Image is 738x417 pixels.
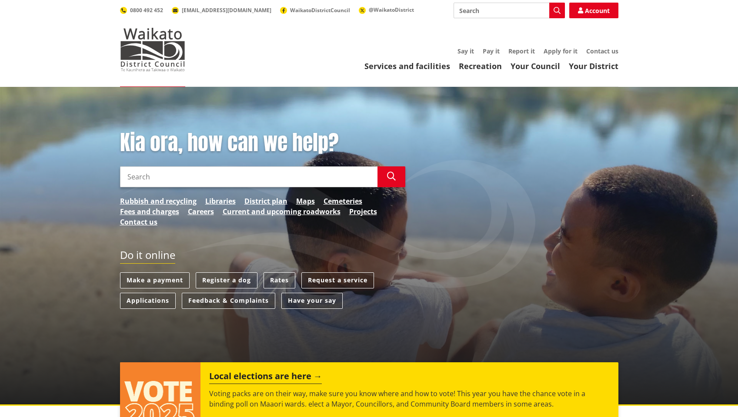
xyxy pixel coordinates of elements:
a: Your District [569,61,618,71]
a: Your Council [511,61,560,71]
a: Cemeteries [324,196,362,206]
a: Feedback & Complaints [182,293,275,309]
p: Voting packs are on their way, make sure you know where and how to vote! This year you have the c... [209,388,609,409]
a: [EMAIL_ADDRESS][DOMAIN_NAME] [172,7,271,14]
a: Register a dog [196,272,257,288]
a: District plan [244,196,287,206]
span: @WaikatoDistrict [369,6,414,13]
span: 0800 492 452 [130,7,163,14]
input: Search input [120,166,377,187]
a: Recreation [459,61,502,71]
h2: Do it online [120,249,175,264]
a: Contact us [586,47,618,55]
a: Apply for it [544,47,578,55]
a: Pay it [483,47,500,55]
a: Current and upcoming roadworks [223,206,341,217]
h1: Kia ora, how can we help? [120,130,405,156]
a: Contact us [120,217,157,227]
a: 0800 492 452 [120,7,163,14]
a: Careers [188,206,214,217]
a: Projects [349,206,377,217]
a: Libraries [205,196,236,206]
a: Request a service [301,272,374,288]
input: Search input [454,3,565,18]
h2: Local elections are here [209,371,322,384]
img: Waikato District Council - Te Kaunihera aa Takiwaa o Waikato [120,28,185,71]
a: WaikatoDistrictCouncil [280,7,350,14]
a: Make a payment [120,272,190,288]
a: Report it [508,47,535,55]
span: WaikatoDistrictCouncil [290,7,350,14]
a: Say it [457,47,474,55]
a: Services and facilities [364,61,450,71]
a: Applications [120,293,176,309]
a: @WaikatoDistrict [359,6,414,13]
a: Have your say [281,293,343,309]
span: [EMAIL_ADDRESS][DOMAIN_NAME] [182,7,271,14]
a: Rates [264,272,295,288]
a: Account [569,3,618,18]
a: Maps [296,196,315,206]
a: Fees and charges [120,206,179,217]
a: Rubbish and recycling [120,196,197,206]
